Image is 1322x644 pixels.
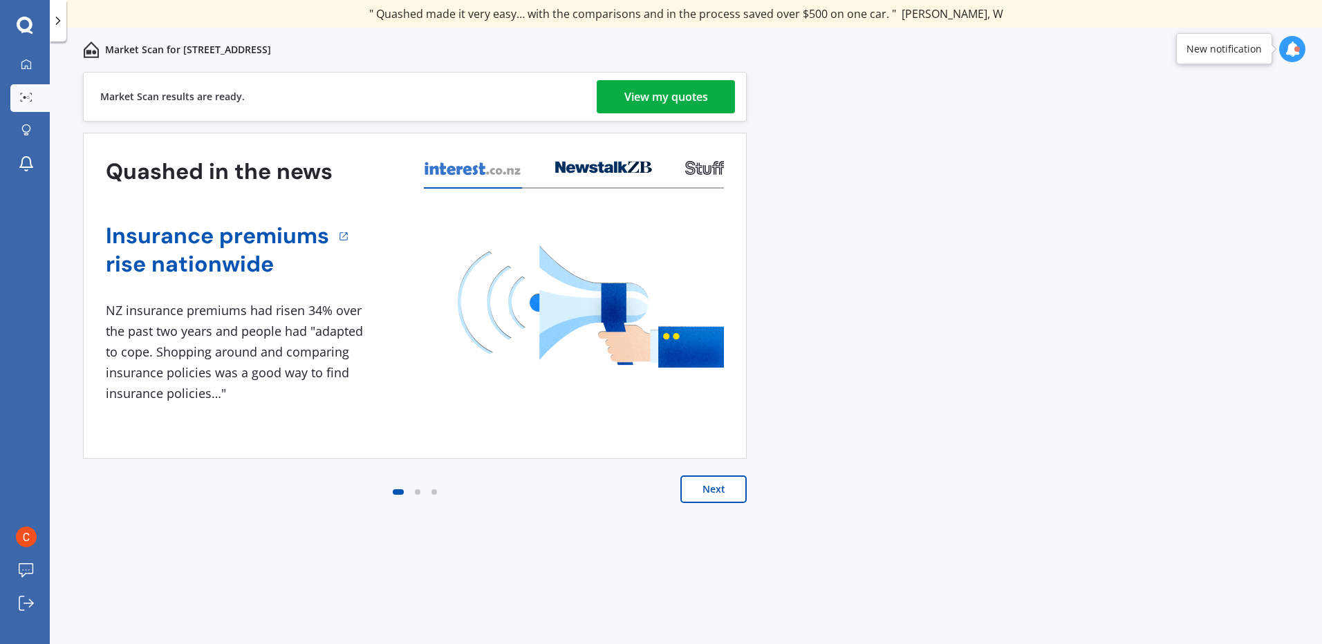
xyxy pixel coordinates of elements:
[106,222,329,250] a: Insurance premiums
[16,527,37,547] img: ACg8ocIwOC2xt77F7f-gH-JehhkQw5uRUph0EU9dq_XsvPyvgNHJLQ=s96-c
[106,158,333,186] h3: Quashed in the news
[100,73,245,121] div: Market Scan results are ready.
[680,475,747,503] button: Next
[106,301,369,404] div: NZ insurance premiums had risen 34% over the past two years and people had "adapted to cope. Shop...
[105,43,271,57] p: Market Scan for [STREET_ADDRESS]
[106,250,329,278] a: rise nationwide
[624,80,708,113] div: View my quotes
[458,245,724,368] img: media image
[1186,42,1262,56] div: New notification
[83,41,100,58] img: home-and-contents.b802091223b8502ef2dd.svg
[597,80,735,113] a: View my quotes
